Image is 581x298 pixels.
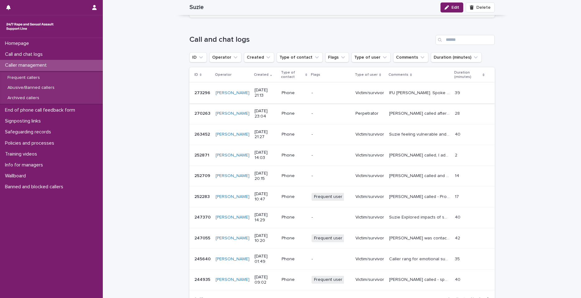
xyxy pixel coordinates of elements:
p: Type of user [355,71,378,78]
a: [PERSON_NAME] [216,257,250,262]
p: Comments [388,71,408,78]
p: 244935 [194,276,212,282]
div: Search [436,35,495,45]
p: 39 [455,89,461,96]
tr: 252283252283 [PERSON_NAME] [DATE] 10:47PhoneFrequent userVictim/survivor[PERSON_NAME] called - Pr... [189,186,495,207]
p: Suzie was contacted on bumble by perpetrator and is going to take contact to CPS as there is an a... [389,234,451,241]
p: Phone [282,215,307,220]
button: Type of contact [277,52,323,62]
tr: 273296273296 [PERSON_NAME] [DATE] 21:13Phone-Victim/survivorIFU [PERSON_NAME]. Spoke about her cu... [189,83,495,103]
tr: 252871252871 [PERSON_NAME] [DATE] 14:03Phone-Victim/survivor[PERSON_NAME] called, I advised they ... [189,145,495,166]
p: Victim/survivor [355,90,384,96]
tr: 263452263452 [PERSON_NAME] [DATE] 21:27Phone-Victim/survivorSuzie feeling vulnerable and isolated... [189,124,495,145]
a: [PERSON_NAME] [216,173,250,179]
span: Edit [451,5,459,10]
p: Banned and blocked callers [2,184,68,190]
tr: 247055247055 [PERSON_NAME] [DATE] 10:20PhoneFrequent userVictim/survivor[PERSON_NAME] was contact... [189,228,495,249]
p: Homepage [2,41,34,46]
h1: Call and chat logs [189,35,433,44]
p: [DATE] 21:27 [255,129,277,140]
tr: 270263270263 [PERSON_NAME] [DATE] 23:04Phone-Perpetrator[PERSON_NAME] called after having flashba... [189,103,495,124]
img: rhQMoQhaT3yELyF149Cw [5,20,55,33]
p: Safeguarding records [2,129,56,135]
p: 252283 [194,193,211,199]
p: Victim/survivor [355,194,384,199]
p: - [312,90,350,96]
p: Info for managers [2,162,48,168]
p: - [312,132,350,137]
span: Frequent user [312,234,345,242]
p: 28 [455,110,461,116]
p: 247055 [194,234,212,241]
button: Type of user [351,52,391,62]
p: Abusive/Banned callers [2,85,60,90]
p: 40 [455,276,462,282]
p: Perpetrator [355,111,384,116]
p: Operator [215,71,231,78]
p: - [312,111,350,116]
p: 17 [455,193,460,199]
p: 35 [455,255,461,262]
p: [DATE] 14:03 [255,150,277,161]
p: 40 [455,214,462,220]
p: Phone [282,111,307,116]
button: Delete [466,2,494,12]
p: Flags [311,71,320,78]
p: IFU Suzie. Spoke about her current living situation + previous abuse. Provided emotional empowerm... [389,89,451,96]
p: Type of contact [281,69,304,81]
p: Caller management [2,62,52,68]
a: [PERSON_NAME] [216,215,250,220]
a: [PERSON_NAME] [216,236,250,241]
tr: 245640245640 [PERSON_NAME] [DATE] 01:49Phone-Victim/survivorCaller rang for emotional support, ga... [189,249,495,270]
p: 263452 [194,131,211,137]
tr: 252709252709 [PERSON_NAME] [DATE] 20:15Phone-Victim/survivor[PERSON_NAME] called and talked about... [189,166,495,186]
p: Phone [282,90,307,96]
button: Duration (minutes) [431,52,482,62]
p: Training videos [2,151,42,157]
p: [DATE] 09:02 [255,275,277,285]
p: Suzie called and talked about her mother and father and the sexual trauma she has experienced. Li... [389,172,451,179]
p: Phone [282,173,307,179]
p: 2 [455,151,459,158]
p: 270263 [194,110,212,116]
p: 247370 [194,214,212,220]
p: 42 [455,234,461,241]
p: 252871 [194,151,211,158]
p: Victim/survivor [355,173,384,179]
p: - [312,215,350,220]
p: 40 [455,131,462,137]
p: 273296 [194,89,212,96]
p: [DATE] 14:29 [255,212,277,223]
h2: Suzie [189,4,204,11]
p: Suzie called - Provided emotional support - CCRS have agreed she has a case and agreed to pursue.... [389,193,451,199]
tr: 244935244935 [PERSON_NAME] [DATE] 09:02PhoneFrequent userVictim/survivor[PERSON_NAME] called - sp... [189,269,495,290]
p: Phone [282,153,307,158]
p: [DATE] 10:47 [255,191,277,202]
p: - [312,153,350,158]
p: Signposting links [2,118,46,124]
p: [DATE] 23:04 [255,108,277,119]
p: [DATE] 10:20 [255,233,277,244]
p: Phone [282,277,307,282]
p: - [312,257,350,262]
button: Flags [325,52,349,62]
span: Frequent user [312,276,345,284]
tr: 247370247370 [PERSON_NAME] [DATE] 14:29Phone-Victim/survivorSuzie Explored impacts of sexual viol... [189,207,495,228]
p: 14 [455,172,460,179]
p: Caller rang for emotional support, gave her space to talk about what happened and the court case.... [389,255,451,262]
button: ID [189,52,207,62]
p: Phone [282,194,307,199]
p: Victim/survivor [355,153,384,158]
p: Phone [282,132,307,137]
p: Call and chat logs [2,51,48,57]
p: Phone [282,236,307,241]
a: [PERSON_NAME] [216,277,250,282]
p: Created [254,71,269,78]
p: Suzie Explored impacts of sexual violence from 3 years ago. Survivor is using chatGPT for support. [389,214,451,220]
p: Suzie feeling vulnerable and isolated. Her situation makes it feel impossible for her to recover ... [389,131,451,137]
p: Suzie called - spoke about a meeting that she has with the police this afternoon around 'him' hav... [389,276,451,282]
a: [PERSON_NAME] [216,90,250,96]
span: Delete [476,5,491,10]
p: Duration (minutes) [454,69,481,81]
p: 245640 [194,255,212,262]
